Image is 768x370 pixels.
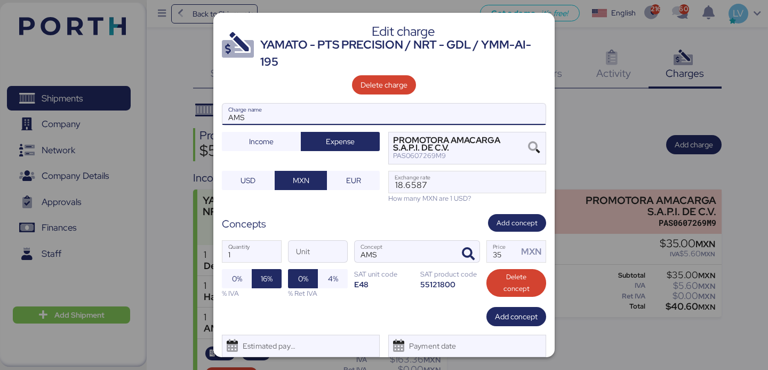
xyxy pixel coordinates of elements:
input: Quantity [222,241,281,262]
div: PAS0607269M9 [393,152,527,160]
div: PROMOTORA AMACARGA S.A.P.I. DE C.V. [393,137,527,152]
div: E48 [354,279,414,289]
button: Add concept [488,214,546,232]
span: Add concept [495,310,538,323]
input: Concept [355,241,454,262]
div: % Ret IVA [288,288,348,298]
div: How many MXN are 1 USD? [388,193,546,203]
span: Delete concept [495,271,538,295]
span: Expense [326,135,355,148]
span: EUR [346,174,361,187]
input: Price [487,241,518,262]
input: Charge name [222,104,546,125]
div: MXN [521,245,546,258]
span: Income [249,135,274,148]
button: USD [222,171,275,190]
button: 0% [288,269,318,288]
input: Unit [289,241,347,262]
button: EUR [327,171,380,190]
button: 16% [252,269,282,288]
button: ConceptConcept [457,243,479,265]
span: Add concept [497,217,538,229]
span: MXN [293,174,309,187]
button: Delete charge [352,75,416,95]
button: Income [222,132,301,151]
div: SAT product code [420,269,480,279]
span: 16% [261,272,273,285]
button: 0% [222,269,252,288]
div: SAT unit code [354,269,414,279]
span: 0% [232,272,242,285]
div: 55121800 [420,279,480,289]
span: 0% [298,272,308,285]
div: Concepts [222,216,266,232]
span: USD [241,174,255,187]
span: Delete charge [361,78,407,91]
button: Add concept [486,307,546,326]
button: MXN [275,171,327,190]
button: Expense [301,132,380,151]
span: 4% [328,272,338,285]
div: YAMATO - PTS PRECISION / NRT - GDL / YMM-AI-195 [260,36,546,71]
div: % IVA [222,288,282,298]
div: Edit charge [260,27,546,36]
input: Exchange rate [389,171,546,193]
button: Delete concept [486,269,546,297]
button: 4% [318,269,348,288]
